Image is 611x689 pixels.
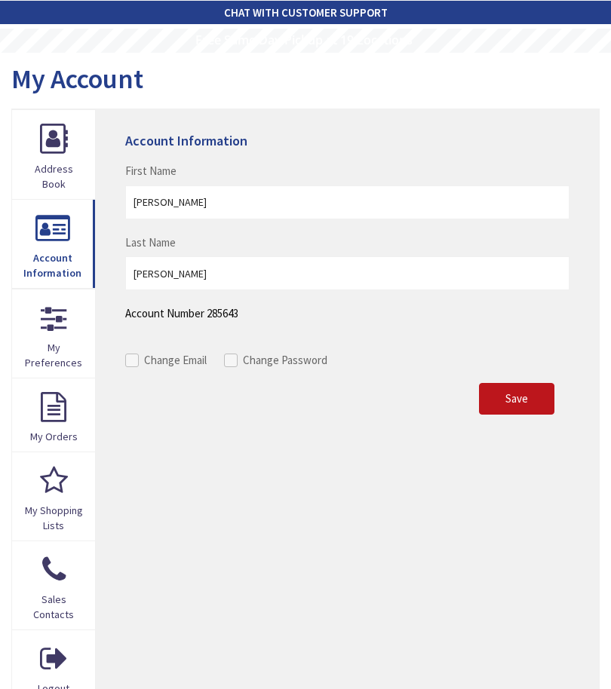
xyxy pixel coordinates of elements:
span: Change Password [243,353,327,367]
button: Save [479,383,554,415]
a: Account Information [12,200,95,288]
a: Sales Contacts [12,541,95,629]
span: My Orders [30,430,78,443]
span: My Shopping Lists [25,504,83,532]
strong: CHAT WITH CUSTOMER SUPPORT [224,5,388,20]
input: Last Name [125,256,570,290]
span: My Account [11,62,143,96]
span: Change Email [144,353,207,367]
a: My Preferences [12,289,95,378]
span: Account Information [23,251,81,280]
span: Sales Contacts [33,593,74,621]
a: My Shopping Lists [12,452,95,540]
input: First Name [125,185,570,219]
rs-layer: Free Same Day Pickup at 19 Locations [195,34,413,47]
span: First Name [125,164,177,178]
span: Address Book [35,162,73,191]
a: My Orders [12,378,95,452]
p: Account Number 285643 [125,305,570,321]
span: Save [505,391,528,406]
a: Address Book [12,110,95,198]
h4: Account Information [125,133,570,149]
span: Last Name [125,235,176,250]
span: My Preferences [25,341,82,369]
